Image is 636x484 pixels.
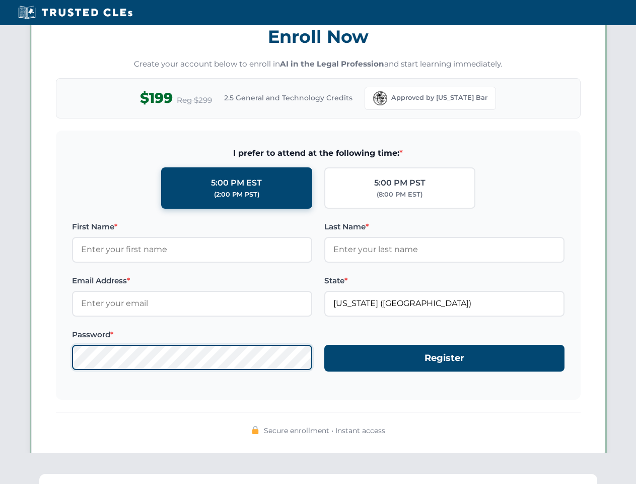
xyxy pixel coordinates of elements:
[324,275,564,287] label: State
[177,94,212,106] span: Reg $299
[211,176,262,190] div: 5:00 PM EST
[15,5,135,20] img: Trusted CLEs
[324,291,564,316] input: Florida (FL)
[140,87,173,109] span: $199
[377,190,422,200] div: (8:00 PM EST)
[264,425,385,436] span: Secure enrollment • Instant access
[280,59,384,69] strong: AI in the Legal Profession
[324,237,564,262] input: Enter your last name
[324,221,564,233] label: Last Name
[251,426,259,434] img: 🔒
[72,291,312,316] input: Enter your email
[72,275,312,287] label: Email Address
[324,345,564,372] button: Register
[214,190,259,200] div: (2:00 PM PST)
[72,221,312,233] label: First Name
[373,91,387,105] img: Florida Bar
[224,92,352,103] span: 2.5 General and Technology Credits
[374,176,426,190] div: 5:00 PM PST
[72,147,564,160] span: I prefer to attend at the following time:
[56,58,581,70] p: Create your account below to enroll in and start learning immediately.
[56,21,581,52] h3: Enroll Now
[391,93,487,103] span: Approved by [US_STATE] Bar
[72,329,312,341] label: Password
[72,237,312,262] input: Enter your first name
